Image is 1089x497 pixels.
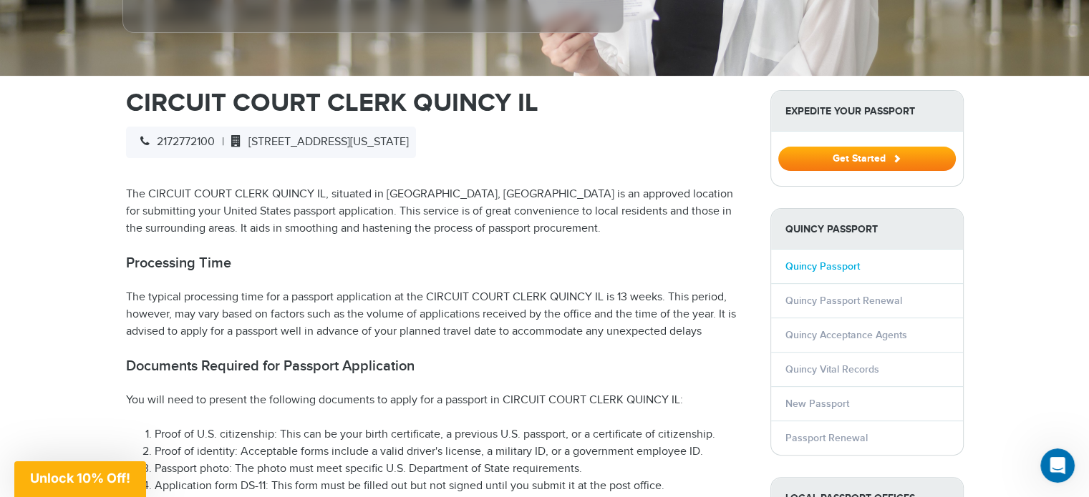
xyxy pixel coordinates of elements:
button: Get Started [778,147,956,171]
span: [STREET_ADDRESS][US_STATE] [224,135,409,149]
p: The CIRCUIT COURT CLERK QUINCY IL, situated in [GEOGRAPHIC_DATA], [GEOGRAPHIC_DATA] is an approve... [126,186,749,237]
strong: Expedite Your Passport [771,91,963,132]
a: Quincy Passport Renewal [785,295,902,307]
a: Quincy Vital Records [785,363,879,375]
a: Quincy Passport [785,260,860,272]
span: 2172772100 [133,135,215,149]
li: Application form DS-11: This form must be filled out but not signed until you submit it at the po... [155,478,749,495]
a: Passport Renewal [785,432,868,444]
a: New Passport [785,398,849,410]
li: Proof of U.S. citizenship: This can be your birth certificate, a previous U.S. passport, or a cer... [155,426,749,443]
h2: Processing Time [126,255,749,272]
li: Passport photo: The photo must meet specific U.S. Department of State requirements. [155,461,749,478]
a: Get Started [778,152,956,164]
li: Proof of identity: Acceptable forms include a valid driver's license, a military ID, or a governm... [155,443,749,461]
span: Unlock 10% Off! [30,471,130,486]
p: The typical processing time for a passport application at the CIRCUIT COURT CLERK QUINCY IL is 13... [126,289,749,340]
h2: Documents Required for Passport Application [126,358,749,375]
div: | [126,127,416,158]
a: Quincy Acceptance Agents [785,329,907,341]
iframe: Intercom live chat [1040,448,1075,483]
h1: CIRCUIT COURT CLERK QUINCY IL [126,90,749,116]
div: Unlock 10% Off! [14,461,146,497]
p: You will need to present the following documents to apply for a passport in CIRCUIT COURT CLERK Q... [126,392,749,409]
strong: Quincy Passport [771,209,963,250]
